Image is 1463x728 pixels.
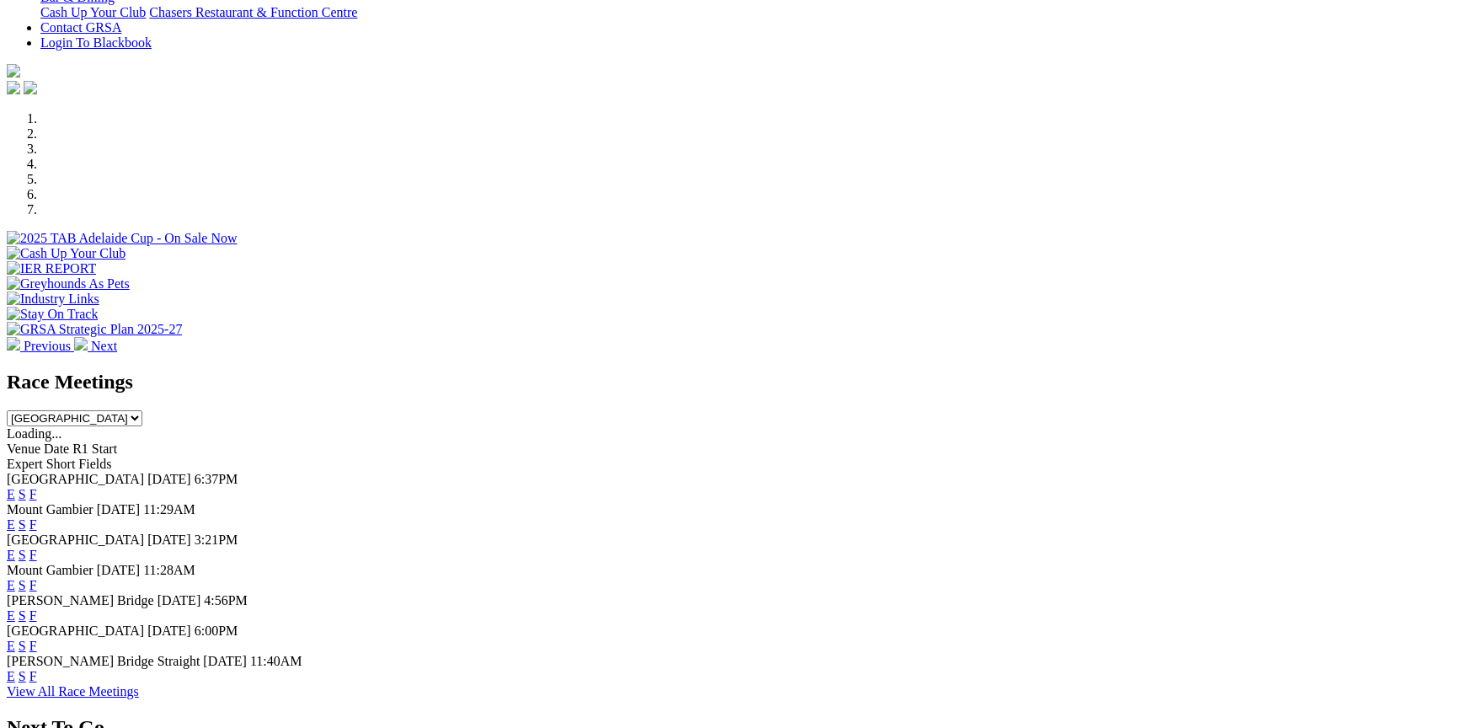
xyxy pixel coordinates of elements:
[7,472,144,486] span: [GEOGRAPHIC_DATA]
[7,231,238,246] img: 2025 TAB Adelaide Cup - On Sale Now
[72,442,117,456] span: R1 Start
[19,608,26,623] a: S
[7,487,15,501] a: E
[149,5,357,19] a: Chasers Restaurant & Function Centre
[19,578,26,592] a: S
[143,563,195,577] span: 11:28AM
[29,639,37,653] a: F
[24,81,37,94] img: twitter.svg
[195,624,238,638] span: 6:00PM
[46,457,76,471] span: Short
[7,442,40,456] span: Venue
[74,339,117,353] a: Next
[29,548,37,562] a: F
[97,563,141,577] span: [DATE]
[78,457,111,471] span: Fields
[29,517,37,532] a: F
[24,339,71,353] span: Previous
[7,64,20,78] img: logo-grsa-white.png
[40,5,1456,20] div: Bar & Dining
[195,472,238,486] span: 6:37PM
[7,339,74,353] a: Previous
[147,472,191,486] span: [DATE]
[7,608,15,623] a: E
[7,276,130,292] img: Greyhounds As Pets
[7,593,154,608] span: [PERSON_NAME] Bridge
[204,593,248,608] span: 4:56PM
[203,654,247,668] span: [DATE]
[7,292,99,307] img: Industry Links
[7,371,1456,393] h2: Race Meetings
[158,593,201,608] span: [DATE]
[7,624,144,638] span: [GEOGRAPHIC_DATA]
[29,578,37,592] a: F
[7,426,61,441] span: Loading...
[7,457,43,471] span: Expert
[143,502,195,517] span: 11:29AM
[7,533,144,547] span: [GEOGRAPHIC_DATA]
[147,624,191,638] span: [DATE]
[40,35,152,50] a: Login To Blackbook
[40,20,121,35] a: Contact GRSA
[7,307,98,322] img: Stay On Track
[29,487,37,501] a: F
[7,639,15,653] a: E
[7,578,15,592] a: E
[7,81,20,94] img: facebook.svg
[7,261,96,276] img: IER REPORT
[91,339,117,353] span: Next
[44,442,69,456] span: Date
[19,639,26,653] a: S
[7,684,139,699] a: View All Race Meetings
[7,517,15,532] a: E
[74,337,88,351] img: chevron-right-pager-white.svg
[19,669,26,683] a: S
[7,246,125,261] img: Cash Up Your Club
[7,322,182,337] img: GRSA Strategic Plan 2025-27
[19,517,26,532] a: S
[40,5,146,19] a: Cash Up Your Club
[147,533,191,547] span: [DATE]
[29,669,37,683] a: F
[7,548,15,562] a: E
[97,502,141,517] span: [DATE]
[19,487,26,501] a: S
[195,533,238,547] span: 3:21PM
[19,548,26,562] a: S
[29,608,37,623] a: F
[7,337,20,351] img: chevron-left-pager-white.svg
[7,654,200,668] span: [PERSON_NAME] Bridge Straight
[7,669,15,683] a: E
[7,563,93,577] span: Mount Gambier
[250,654,302,668] span: 11:40AM
[7,502,93,517] span: Mount Gambier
